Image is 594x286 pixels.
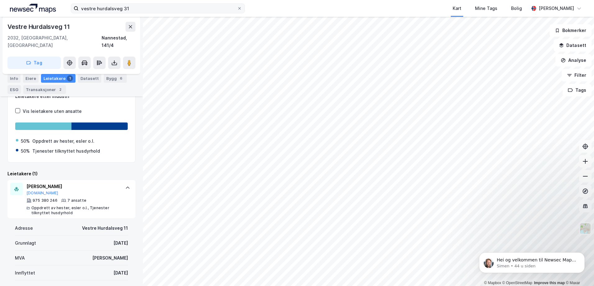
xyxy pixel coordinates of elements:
div: Adresse [15,224,33,232]
button: Filter [562,69,592,81]
button: Analyse [555,54,592,67]
div: 50% [21,137,30,145]
div: 2032, [GEOGRAPHIC_DATA], [GEOGRAPHIC_DATA] [7,34,102,49]
div: Vis leietakere uten ansatte [23,108,82,115]
button: Datasett [554,39,592,52]
div: 975 380 246 [33,198,57,203]
img: Z [579,223,591,234]
a: Mapbox [484,281,501,285]
div: Datasett [78,74,101,83]
div: Grunnlagt [15,239,36,247]
div: Info [7,74,21,83]
button: [DOMAIN_NAME] [26,191,58,196]
div: Oppdrett av hester, esler o.l., Tjenester tilknyttet husdyrhold [31,205,119,215]
div: Bolig [511,5,522,12]
div: MVA [15,254,25,262]
div: 6 [118,75,124,81]
div: Tjenester tilknyttet husdyrhold [32,147,100,155]
div: [DATE] [113,269,128,277]
div: Nannestad, 141/4 [102,34,135,49]
div: ESG [7,85,21,94]
div: Kart [453,5,461,12]
div: [PERSON_NAME] [26,183,119,190]
div: Bygg [104,74,127,83]
a: OpenStreetMap [502,281,532,285]
button: Bokmerker [550,24,592,37]
div: 1 [67,75,73,81]
div: [PERSON_NAME] [539,5,574,12]
div: Vestre Hurdalsveg 11 [7,22,71,32]
div: Leietakere [41,74,75,83]
div: Vestre Hurdalsveg 11 [82,224,128,232]
div: [DATE] [113,239,128,247]
div: Leietakere (1) [7,170,135,178]
div: Transaksjoner [23,85,66,94]
button: Tag [7,57,61,69]
div: 2 [57,86,63,93]
div: Mine Tags [475,5,497,12]
div: 50% [21,147,30,155]
div: 7 ansatte [67,198,86,203]
button: Tags [563,84,592,96]
div: [PERSON_NAME] [92,254,128,262]
a: Improve this map [534,281,565,285]
div: Innflyttet [15,269,35,277]
iframe: Intercom notifications melding [470,239,594,283]
input: Søk på adresse, matrikkel, gårdeiere, leietakere eller personer [79,4,237,13]
div: Oppdrett av hester, esler o.l. [32,137,94,145]
div: Eiere [23,74,39,83]
img: logo.a4113a55bc3d86da70a041830d287a7e.svg [10,4,56,13]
